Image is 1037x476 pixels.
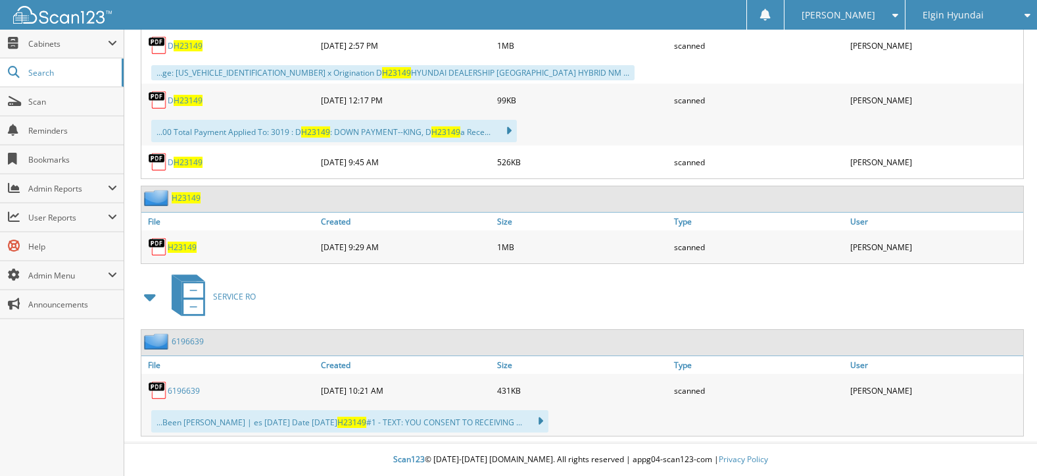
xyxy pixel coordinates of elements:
div: scanned [671,234,847,260]
div: [PERSON_NAME] [847,32,1023,59]
span: User Reports [28,212,108,223]
div: © [DATE]-[DATE] [DOMAIN_NAME]. All rights reserved | appg04-scan123-com | [124,444,1037,476]
span: H23149 [174,95,203,106]
div: [DATE] 10:21 AM [318,377,494,404]
span: [PERSON_NAME] [802,11,875,19]
div: scanned [671,87,847,113]
div: 526KB [494,149,670,175]
iframe: Chat Widget [971,413,1037,476]
img: folder2.png [144,190,172,206]
div: 99KB [494,87,670,113]
div: 1MB [494,234,670,260]
span: Cabinets [28,38,108,49]
a: 6196639 [172,336,204,347]
span: Elgin Hyundai [923,11,984,19]
span: Scan123 [393,454,425,465]
div: [PERSON_NAME] [847,377,1023,404]
a: Created [318,356,494,374]
a: DH23149 [168,40,203,51]
span: H23149 [174,157,203,168]
span: H23149 [382,67,411,78]
a: DH23149 [168,157,203,168]
a: User [847,356,1023,374]
a: Created [318,213,494,230]
img: folder2.png [144,333,172,350]
span: Announcements [28,299,117,310]
a: Size [494,213,670,230]
span: H23149 [174,40,203,51]
div: ...ge: [US_VEHICLE_IDENTIFICATION_NUMBER] x Origination D HYUNDAI DEALERSHIP [GEOGRAPHIC_DATA] HY... [151,65,635,80]
a: Privacy Policy [719,454,768,465]
span: H23149 [337,417,366,428]
a: H23149 [172,192,201,203]
div: [DATE] 12:17 PM [318,87,494,113]
img: PDF.png [148,237,168,257]
a: Size [494,356,670,374]
img: PDF.png [148,152,168,172]
img: scan123-logo-white.svg [13,6,112,24]
a: Type [671,213,847,230]
span: H23149 [431,126,460,138]
a: Type [671,356,847,374]
a: File [141,213,318,230]
a: File [141,356,318,374]
img: PDF.png [148,90,168,110]
div: [PERSON_NAME] [847,234,1023,260]
span: Bookmarks [28,154,117,165]
a: H23149 [168,242,197,253]
span: Scan [28,96,117,107]
div: [DATE] 2:57 PM [318,32,494,59]
div: 1MB [494,32,670,59]
span: Admin Menu [28,270,108,281]
div: [DATE] 9:45 AM [318,149,494,175]
span: Admin Reports [28,183,108,194]
img: PDF.png [148,381,168,400]
div: [PERSON_NAME] [847,149,1023,175]
span: Reminders [28,125,117,136]
a: SERVICE RO [164,271,256,323]
div: ...00 Total Payment Applied To: 3019 : D : DOWN PAYMENT--KING, D a Rece... [151,120,517,142]
a: DH23149 [168,95,203,106]
img: PDF.png [148,36,168,55]
span: H23149 [301,126,330,138]
div: scanned [671,149,847,175]
a: 6196639 [168,385,200,396]
a: User [847,213,1023,230]
div: [DATE] 9:29 AM [318,234,494,260]
div: scanned [671,377,847,404]
div: 431KB [494,377,670,404]
span: SERVICE RO [213,291,256,302]
span: Search [28,67,115,78]
span: Help [28,241,117,252]
div: [PERSON_NAME] [847,87,1023,113]
div: scanned [671,32,847,59]
div: ...Been [PERSON_NAME] | es [DATE] Date [DATE] #1 - TEXT: YOU CONSENT TO RECEIVING ... [151,410,548,433]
